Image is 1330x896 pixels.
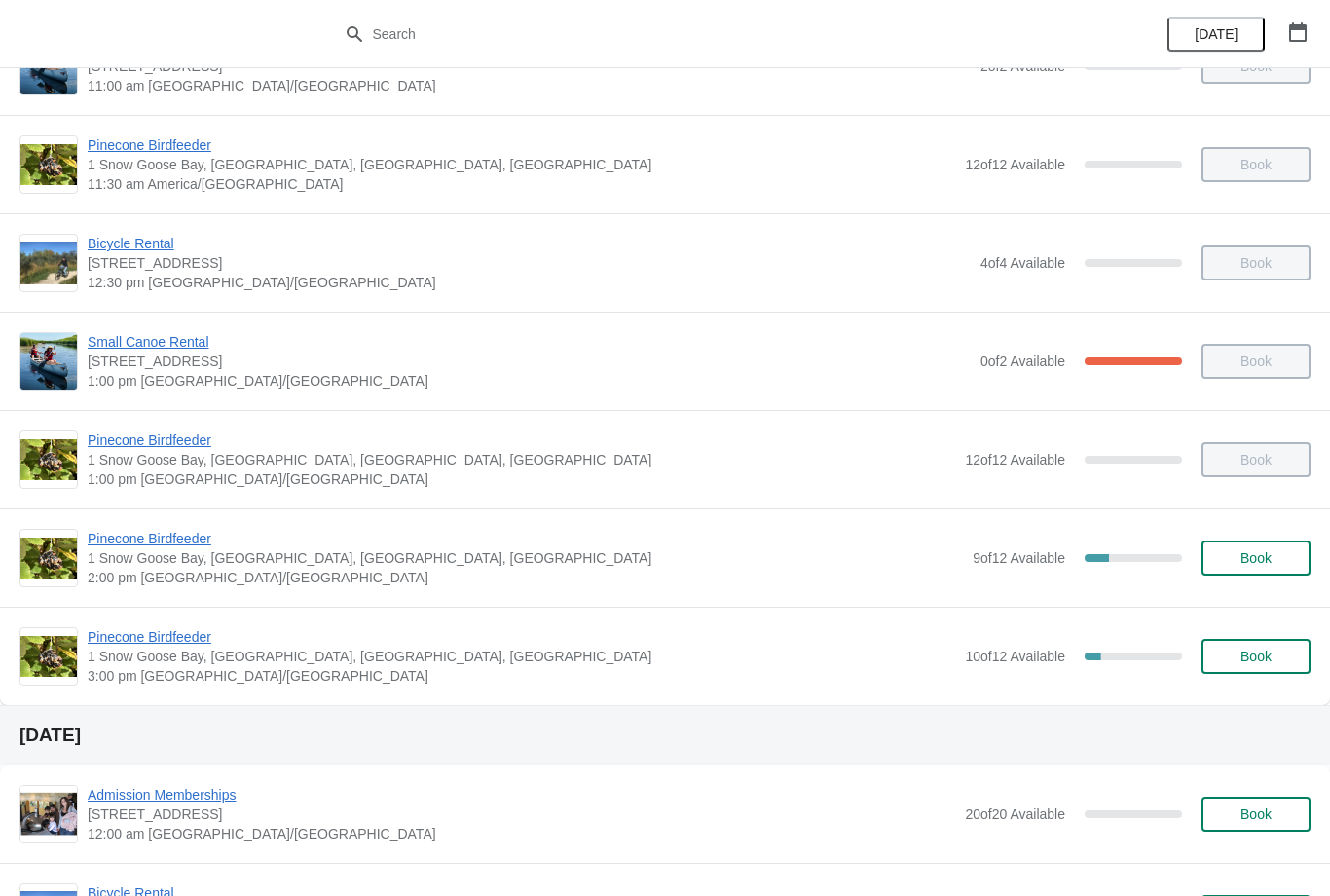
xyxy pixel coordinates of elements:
[980,354,1065,369] span: 0 of 2 Available
[88,647,955,666] span: 1 Snow Goose Bay, [GEOGRAPHIC_DATA], [GEOGRAPHIC_DATA], [GEOGRAPHIC_DATA]
[20,242,77,284] img: Bicycle Rental | 1 Snow Goose Bay, Stonewall, MB R0C 2Z0 | 12:30 pm America/Winnipeg
[88,332,971,352] span: Small Canoe Rental
[88,352,971,371] span: [STREET_ADDRESS]
[973,550,1065,566] span: 9 of 12 Available
[88,430,955,450] span: Pinecone Birdfeeder
[20,439,77,481] img: Pinecone Birdfeeder | 1 Snow Goose Bay, Stonewall, MB, Canada | 1:00 pm America/Winnipeg
[1201,797,1311,832] button: Book
[20,144,77,186] img: Pinecone Birdfeeder | 1 Snow Goose Bay, Stonewall, MB, Canada | 11:30 am America/Winnipeg
[88,135,955,155] span: Pinecone Birdfeeder
[965,452,1065,467] span: 12 of 12 Available
[19,726,1311,745] h2: [DATE]
[965,806,1065,822] span: 20 of 20 Available
[1167,17,1265,52] button: [DATE]
[1240,806,1272,822] span: Book
[88,824,955,843] span: 12:00 am [GEOGRAPHIC_DATA]/[GEOGRAPHIC_DATA]
[20,636,77,678] img: Pinecone Birdfeeder | 1 Snow Goose Bay, Stonewall, MB, Canada | 3:00 pm America/Winnipeg
[88,76,971,95] span: 11:00 am [GEOGRAPHIC_DATA]/[GEOGRAPHIC_DATA]
[88,234,971,253] span: Bicycle Rental
[88,627,955,647] span: Pinecone Birdfeeder
[88,371,971,391] span: 1:00 pm [GEOGRAPHIC_DATA]/[GEOGRAPHIC_DATA]
[88,666,955,686] span: 3:00 pm [GEOGRAPHIC_DATA]/[GEOGRAPHIC_DATA]
[88,155,955,174] span: 1 Snow Goose Bay, [GEOGRAPHIC_DATA], [GEOGRAPHIC_DATA], [GEOGRAPHIC_DATA]
[965,157,1065,172] span: 12 of 12 Available
[372,17,998,52] input: Search
[20,333,77,390] img: Small Canoe Rental | 1 Snow Goose Bay, Stonewall, MB R0C 2Z0 | 1:00 pm America/Winnipeg
[88,548,963,568] span: 1 Snow Goose Bay, [GEOGRAPHIC_DATA], [GEOGRAPHIC_DATA], [GEOGRAPHIC_DATA]
[88,469,955,489] span: 1:00 pm [GEOGRAPHIC_DATA]/[GEOGRAPHIC_DATA]
[88,529,963,548] span: Pinecone Birdfeeder
[88,785,955,804] span: Admission Memberships
[88,450,955,469] span: 1 Snow Goose Bay, [GEOGRAPHIC_DATA], [GEOGRAPHIC_DATA], [GEOGRAPHIC_DATA]
[88,568,963,587] span: 2:00 pm [GEOGRAPHIC_DATA]/[GEOGRAPHIC_DATA]
[20,538,77,579] img: Pinecone Birdfeeder | 1 Snow Goose Bay, Stonewall, MB, Canada | 2:00 pm America/Winnipeg
[1240,649,1272,664] span: Book
[88,804,955,824] span: [STREET_ADDRESS]
[88,253,971,273] span: [STREET_ADDRESS]
[1201,639,1311,674] button: Book
[1240,550,1272,566] span: Book
[1201,541,1311,576] button: Book
[88,174,955,194] span: 11:30 am America/[GEOGRAPHIC_DATA]
[20,786,77,842] img: Admission Memberships | 1 Snow Goose Bay, Stonewall, MB R0C 2Z0 | 12:00 am America/Winnipeg
[965,649,1065,664] span: 10 of 12 Available
[980,255,1065,271] span: 4 of 4 Available
[1195,26,1238,42] span: [DATE]
[88,273,971,292] span: 12:30 pm [GEOGRAPHIC_DATA]/[GEOGRAPHIC_DATA]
